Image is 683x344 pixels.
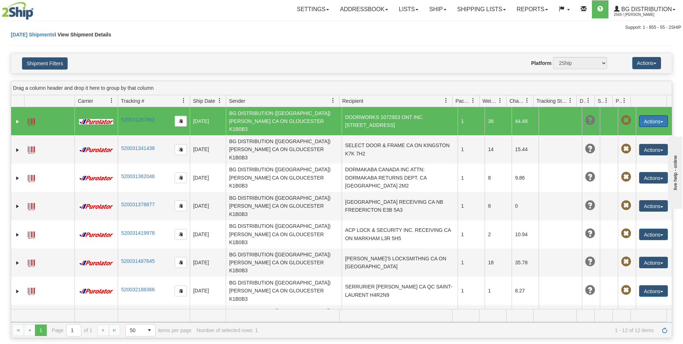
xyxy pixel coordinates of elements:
button: Copy to clipboard [175,286,187,296]
td: BG DISTRIBUTION ([GEOGRAPHIC_DATA]) [PERSON_NAME] CA ON GLOUCESTER K1B0B3 [226,164,342,192]
span: \ View Shipment Details [55,32,111,38]
img: 11 - Purolator [78,260,114,266]
a: Ship Date filter column settings [214,94,226,107]
img: 11 - Purolator [78,232,114,238]
button: Actions [639,172,668,184]
td: 1 [458,305,485,333]
a: Delivery Status filter column settings [582,94,594,107]
td: BG DISTRIBUTION ([GEOGRAPHIC_DATA]) [PERSON_NAME] CA ON GLOUCESTER K1B0B3 [226,248,342,277]
input: Page 1 [67,325,81,336]
img: 11 - Purolator [78,119,114,124]
span: Unknown [585,200,595,211]
td: 35.78 [512,248,539,277]
span: Unknown [585,257,595,267]
td: JP INSTALLATION RECEIVING CA [GEOGRAPHIC_DATA][PERSON_NAME] J3Y3W5 [342,305,458,333]
img: 11 - Purolator [78,204,114,209]
div: Support: 1 - 855 - 55 - 2SHIP [2,25,681,31]
a: Expand [14,146,21,154]
a: Carrier filter column settings [105,94,118,107]
a: Label [28,200,35,211]
a: Shipping lists [452,0,511,18]
a: Charge filter column settings [521,94,533,107]
img: 11 - Purolator [78,147,114,153]
td: BG DISTRIBUTION ([GEOGRAPHIC_DATA]) [PERSON_NAME] CA ON GLOUCESTER K1B0B3 [226,135,342,163]
a: Weight filter column settings [494,94,506,107]
td: DOORWORKS 1072953 ONT INC. [STREET_ADDRESS] [342,107,458,135]
img: 11 - Purolator [78,176,114,181]
td: [DATE] [190,220,226,248]
a: Expand [14,231,21,238]
span: Recipient [342,97,363,105]
a: Addressbook [334,0,394,18]
td: SERRURIER [PERSON_NAME] CA QC SAINT-LAURENT H4R2N9 [342,277,458,305]
td: 8 [485,164,512,192]
td: [PERSON_NAME]'S LOCKSMITHNG CA ON [GEOGRAPHIC_DATA] [342,248,458,277]
td: 7 [485,305,512,333]
button: Actions [632,57,661,69]
span: Unknown [585,172,595,182]
td: 38 [485,107,512,135]
a: 520032188366 [121,287,154,292]
td: [DATE] [190,164,226,192]
span: Page sizes drop down [125,324,156,336]
span: Charge [509,97,525,105]
td: 1 [458,277,485,305]
a: Expand [14,118,21,125]
button: Copy to clipboard [175,200,187,211]
td: BG DISTRIBUTION ([GEOGRAPHIC_DATA]) [PERSON_NAME] CA ON GLOUCESTER K1B0B3 [226,107,342,135]
a: 520031419978 [121,230,154,236]
a: Expand [14,259,21,266]
td: [DATE] [190,248,226,277]
span: Tracking Status [536,97,568,105]
td: [DATE] [190,305,226,333]
td: 1 [458,164,485,192]
span: Pickup Not Assigned [621,144,631,154]
a: Ship [424,0,451,18]
td: BG DISTRIBUTION ([GEOGRAPHIC_DATA]) [PERSON_NAME] CA ON GLOUCESTER K1B0B3 [226,277,342,305]
label: Platform [531,59,552,67]
button: Actions [639,144,668,155]
button: Copy to clipboard [175,257,187,268]
span: Shipment Issues [598,97,604,105]
div: live help - online [5,6,67,12]
td: 14 [485,135,512,163]
td: 15.44 [512,135,539,163]
span: Unknown [585,115,595,125]
td: [DATE] [190,277,226,305]
td: 8.27 [512,277,539,305]
a: Sender filter column settings [327,94,339,107]
span: Pickup Status [616,97,622,105]
span: Sender [229,97,245,105]
a: Shipment Issues filter column settings [600,94,612,107]
span: 2569 / [PERSON_NAME] [614,11,668,18]
a: [DATE] Shipments [11,32,55,38]
a: Expand [14,203,21,210]
button: Actions [639,257,668,268]
td: 44.48 [512,107,539,135]
a: 520031341438 [121,145,154,151]
a: Label [28,115,35,127]
a: Packages filter column settings [467,94,479,107]
a: 520031287862 [121,117,154,123]
td: [GEOGRAPHIC_DATA] RECEIVING CA NB FREDERICTON E3B 5A3 [342,192,458,220]
button: Copy to clipboard [175,116,187,127]
span: Pickup Not Assigned [621,200,631,211]
a: Label [28,228,35,240]
a: Expand [14,288,21,295]
span: Delivery Status [580,97,586,105]
a: 520031378877 [121,202,154,207]
span: 1 - 12 of 12 items [263,327,654,333]
button: Copy to clipboard [175,172,187,183]
a: Settings [291,0,334,18]
span: Pickup Not Assigned [621,115,631,125]
div: grid grouping header [11,81,672,95]
td: 1 [458,135,485,163]
td: [DATE] [190,192,226,220]
span: Weight [482,97,498,105]
span: Unknown [585,144,595,154]
a: Refresh [659,325,670,336]
a: 520031362046 [121,173,154,179]
a: Recipient filter column settings [440,94,452,107]
button: Actions [639,229,668,240]
span: Page of 1 [52,324,93,336]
